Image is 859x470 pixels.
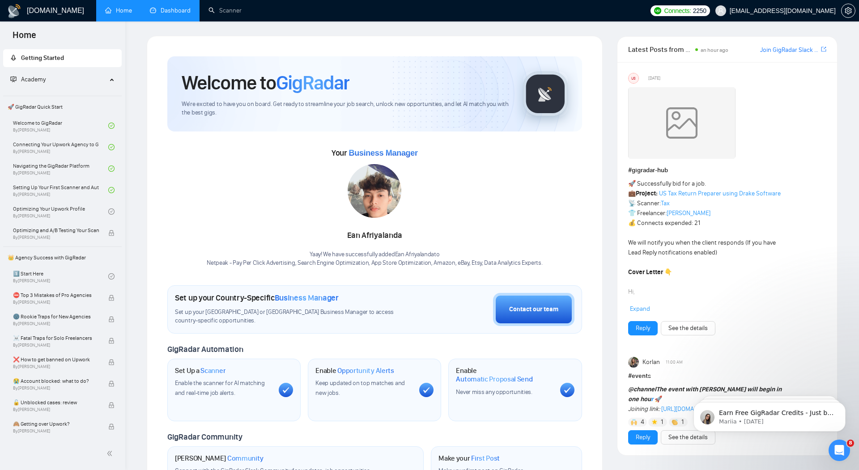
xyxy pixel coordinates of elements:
h1: Set up your Country-Specific [175,293,339,303]
span: 🚀 GigRadar Quick Start [4,98,121,116]
span: Automatic Proposal Send [456,375,532,384]
h1: Welcome to [182,71,349,95]
button: See the details [661,321,715,335]
span: 👑 Agency Success with GigRadar [4,249,121,267]
span: By [PERSON_NAME] [13,343,99,348]
img: 1699271954658-IMG-20231101-WA0028.jpg [348,164,401,218]
a: Reply [636,323,650,333]
span: lock [108,359,115,365]
img: logo [7,4,21,18]
span: Opportunity Alerts [337,366,394,375]
span: By [PERSON_NAME] [13,321,99,326]
h1: Enable [456,366,553,384]
span: check-circle [108,123,115,129]
span: Enable the scanner for AI matching and real-time job alerts. [175,379,265,397]
span: Never miss any opportunities. [456,388,532,396]
span: ⛔ Top 3 Mistakes of Pro Agencies [13,291,99,300]
span: check-circle [108,165,115,172]
a: Setting Up Your First Scanner and Auto-BidderBy[PERSON_NAME] [13,180,108,200]
span: Your [332,148,418,158]
a: Reply [636,432,650,442]
span: By [PERSON_NAME] [13,300,99,305]
span: lock [108,295,115,301]
span: 1 [661,418,663,427]
span: user [718,8,724,14]
h1: Set Up a [175,366,225,375]
span: By [PERSON_NAME] [13,235,99,240]
img: gigradar-logo.png [523,72,568,116]
span: Connects: [664,6,691,16]
strong: The event with [PERSON_NAME] will begin in one hou [628,385,782,403]
a: setting [841,7,855,14]
img: 🌟 [651,419,658,425]
span: check-circle [108,187,115,193]
span: check-circle [108,208,115,215]
span: Expand [630,305,650,313]
span: 4 [641,418,644,427]
a: US Tax Return Preparer using Drake Software [659,190,781,197]
span: ☠️ Fatal Traps for Solo Freelancers [13,334,99,343]
a: [PERSON_NAME] [667,209,710,217]
a: Welcome to GigRadarBy[PERSON_NAME] [13,116,108,135]
span: We're excited to have you on board. Get ready to streamline your job search, unlock new opportuni... [182,100,509,117]
span: First Post [471,454,500,463]
span: lock [108,316,115,322]
li: Getting Started [3,49,122,67]
span: @channel [628,385,656,393]
span: 8 [847,440,854,447]
span: Home [5,29,43,47]
span: lock [108,338,115,344]
p: Netpeak - Pay Per Click Advertising, Search Engine Optimization, App Store Optimization, Amazon, ... [207,259,542,267]
span: Business Manager [275,293,339,303]
img: weqQh+iSagEgQAAAABJRU5ErkJggg== [628,87,736,159]
span: 🚀 [655,395,662,403]
a: See the details [668,432,708,442]
a: Join GigRadar Slack Community [760,45,819,55]
span: 11:00 AM [666,358,683,366]
a: searchScanner [208,7,242,14]
span: Latest Posts from the GigRadar Community [628,44,693,55]
span: Set up your [GEOGRAPHIC_DATA] or [GEOGRAPHIC_DATA] Business Manager to access country-specific op... [175,308,415,325]
img: upwork-logo.png [654,7,661,14]
span: GigRadar Community [167,432,242,442]
button: Reply [628,321,658,335]
span: Scanner [200,366,225,375]
img: 👏 [672,419,678,425]
h1: Make your [438,454,500,463]
div: Yaay! We have successfully added Ean Afriyalanda to [207,250,542,267]
h1: [PERSON_NAME] [175,454,264,463]
h1: # gigradar-hub [628,165,826,175]
span: 😭 Account blocked: what to do? [13,377,99,385]
span: lock [108,230,115,236]
h1: # events [628,371,826,381]
a: Connecting Your Upwork Agency to GigRadarBy[PERSON_NAME] [13,137,108,157]
div: US [629,73,638,83]
iframe: Intercom notifications message [680,383,859,446]
a: dashboardDashboard [150,7,191,14]
span: 2250 [693,6,706,16]
span: Optimizing and A/B Testing Your Scanner for Better Results [13,226,99,235]
span: lock [108,402,115,408]
button: Reply [628,430,658,445]
strong: Project: [636,190,658,197]
span: [DATE] [648,74,660,82]
span: export [821,46,826,53]
span: By [PERSON_NAME] [13,407,99,412]
button: setting [841,4,855,18]
span: Business Manager [349,148,417,157]
em: Joining link: [628,405,660,413]
a: Tax [661,199,670,207]
span: Keep updated on top matches and new jobs. [315,379,405,397]
a: Navigating the GigRadar PlatformBy[PERSON_NAME] [13,159,108,178]
span: By [PERSON_NAME] [13,428,99,434]
h1: Enable [315,366,394,375]
span: check-circle [108,144,115,150]
iframe: Intercom live chat [829,440,850,461]
a: export [821,45,826,54]
span: Korlan [642,357,660,367]
span: Academy [21,76,46,83]
span: check-circle [108,273,115,279]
